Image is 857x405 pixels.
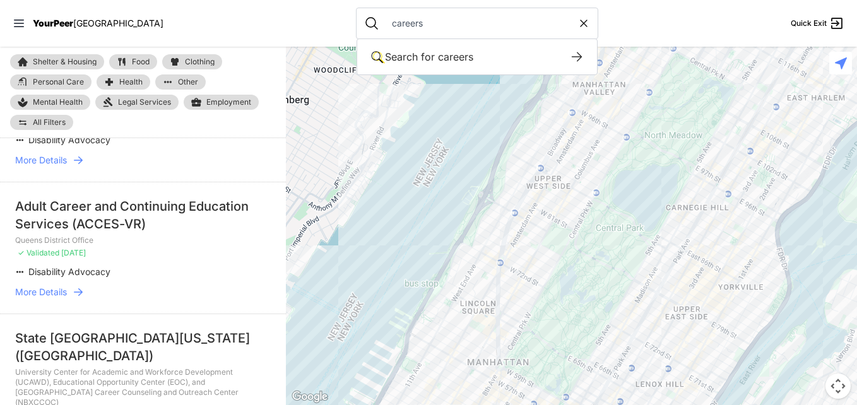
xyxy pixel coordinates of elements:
a: All Filters [10,115,73,130]
span: YourPeer [33,18,73,28]
a: Mental Health [10,95,90,110]
a: Shelter & Housing [10,54,104,69]
a: More Details [15,154,271,167]
a: Health [97,74,150,90]
span: Employment [206,97,251,107]
span: Search for [385,50,435,63]
span: More Details [15,286,67,298]
span: Legal Services [118,97,171,107]
a: Quick Exit [791,16,844,31]
a: YourPeer[GEOGRAPHIC_DATA] [33,20,163,27]
span: Personal Care [33,78,84,86]
a: Food [109,54,157,69]
span: Disability Advocacy [28,134,110,145]
span: [DATE] [61,248,86,257]
span: All Filters [33,119,66,126]
div: State [GEOGRAPHIC_DATA][US_STATE] ([GEOGRAPHIC_DATA]) [15,329,271,365]
a: Other [155,74,206,90]
a: Employment [184,95,259,110]
span: Mental Health [33,97,83,107]
span: Clothing [185,58,215,66]
a: Personal Care [10,74,92,90]
span: Disability Advocacy [28,266,110,277]
div: Adult Career and Continuing Education Services (ACCES-VR) [15,197,271,233]
span: [GEOGRAPHIC_DATA] [73,18,163,28]
a: Open this area in Google Maps (opens a new window) [289,389,331,405]
a: Legal Services [95,95,179,110]
img: Google [289,389,331,405]
p: Queens District Office [15,235,271,245]
span: Food [132,58,150,66]
span: ✓ Validated [18,248,59,257]
span: careers [438,50,473,63]
span: Health [119,78,143,86]
a: More Details [15,286,271,298]
input: Search [384,17,577,30]
span: Other [178,78,198,86]
span: Quick Exit [791,18,827,28]
button: Map camera controls [825,373,851,399]
a: Clothing [162,54,222,69]
span: More Details [15,154,67,167]
span: Shelter & Housing [33,58,97,66]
